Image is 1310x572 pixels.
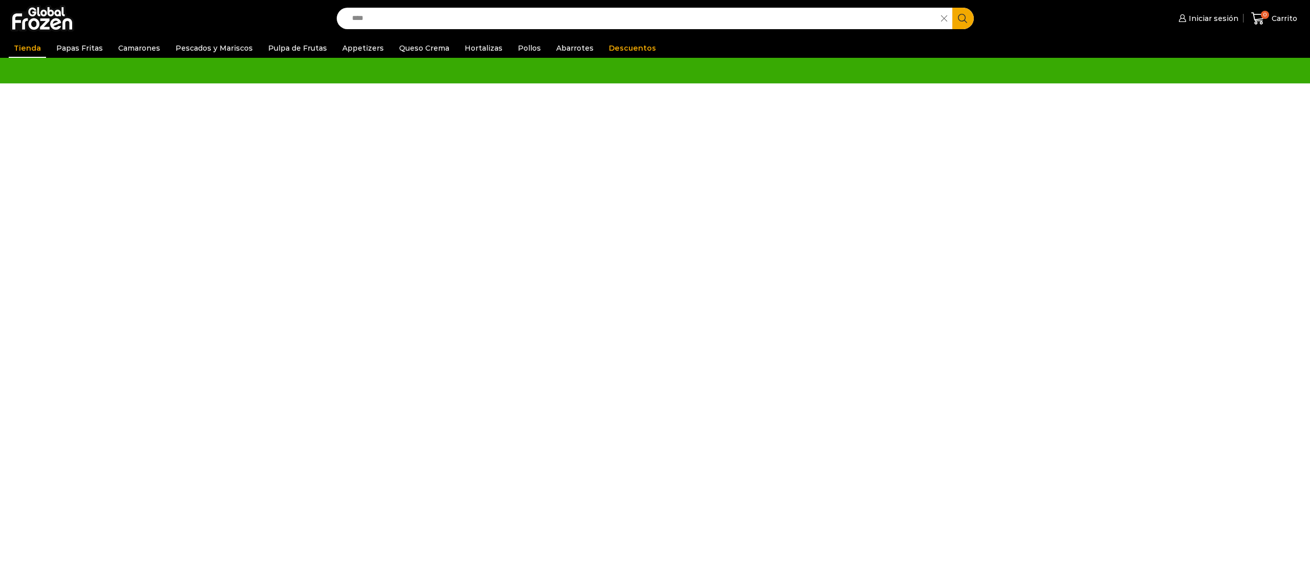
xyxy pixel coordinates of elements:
span: Carrito [1269,13,1297,24]
a: Pescados y Mariscos [170,38,258,58]
a: Iniciar sesión [1176,8,1238,29]
a: 0 Carrito [1249,7,1300,31]
a: Camarones [113,38,165,58]
a: Appetizers [337,38,389,58]
a: Tienda [9,38,46,58]
a: Descuentos [604,38,661,58]
a: Papas Fritas [51,38,108,58]
a: Abarrotes [551,38,599,58]
button: Search button [952,8,974,29]
a: Hortalizas [460,38,508,58]
a: Pulpa de Frutas [263,38,332,58]
a: Queso Crema [394,38,454,58]
span: Iniciar sesión [1186,13,1238,24]
span: 0 [1261,11,1269,19]
a: Pollos [513,38,546,58]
